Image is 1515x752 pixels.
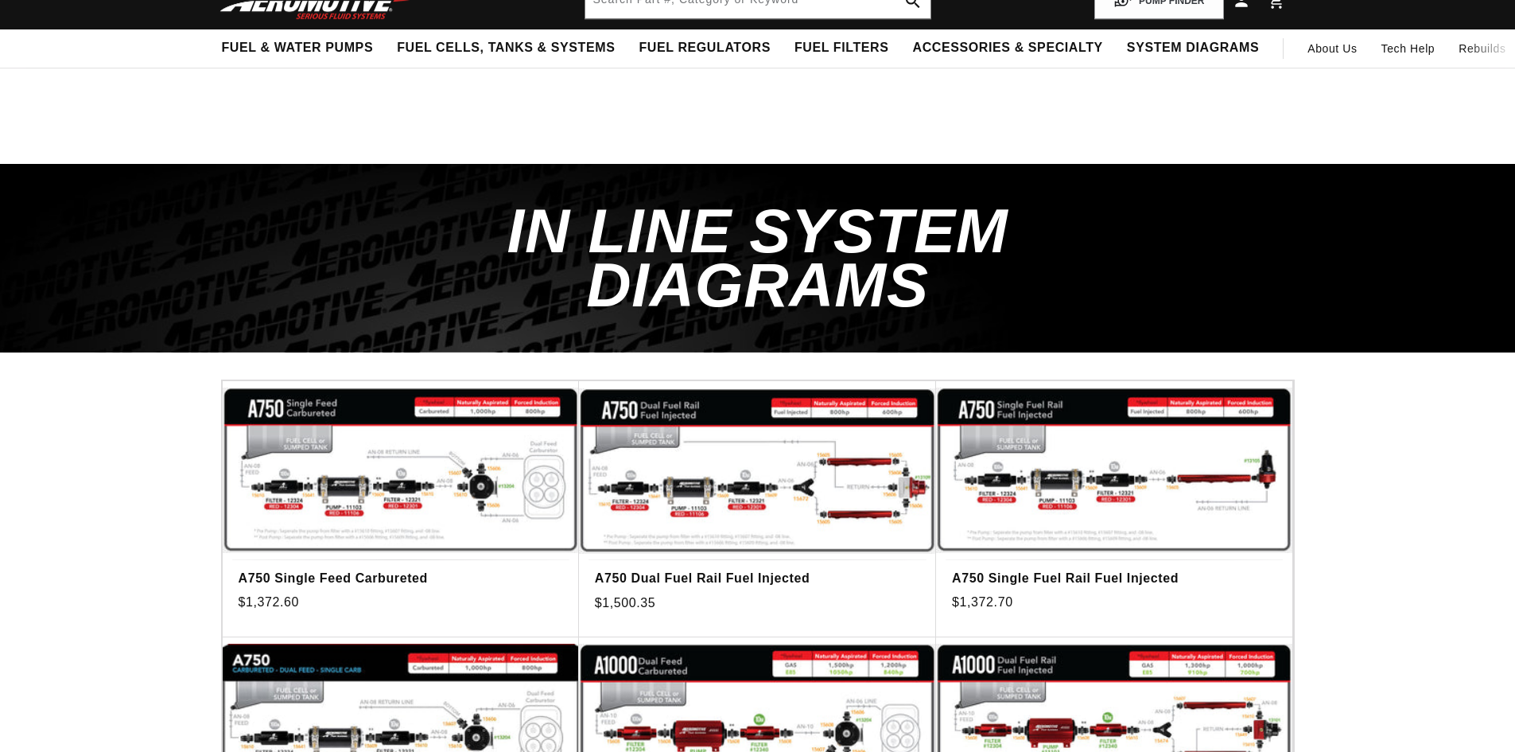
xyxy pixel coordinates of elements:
[794,40,889,56] span: Fuel Filters
[210,29,386,67] summary: Fuel & Water Pumps
[507,196,1008,320] span: In Line System Diagrams
[913,40,1103,56] span: Accessories & Specialty
[901,29,1115,67] summary: Accessories & Specialty
[627,29,782,67] summary: Fuel Regulators
[1459,40,1505,57] span: Rebuilds
[1307,42,1357,55] span: About Us
[952,568,1276,589] a: A750 Single Fuel Rail Fuel Injected
[1127,40,1259,56] span: System Diagrams
[239,568,563,589] a: A750 Single Feed Carbureted
[385,29,627,67] summary: Fuel Cells, Tanks & Systems
[397,40,615,56] span: Fuel Cells, Tanks & Systems
[1369,29,1447,68] summary: Tech Help
[1296,29,1369,68] a: About Us
[1115,29,1271,67] summary: System Diagrams
[1381,40,1435,57] span: Tech Help
[639,40,770,56] span: Fuel Regulators
[783,29,901,67] summary: Fuel Filters
[222,40,374,56] span: Fuel & Water Pumps
[595,568,920,589] a: A750 Dual Fuel Rail Fuel Injected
